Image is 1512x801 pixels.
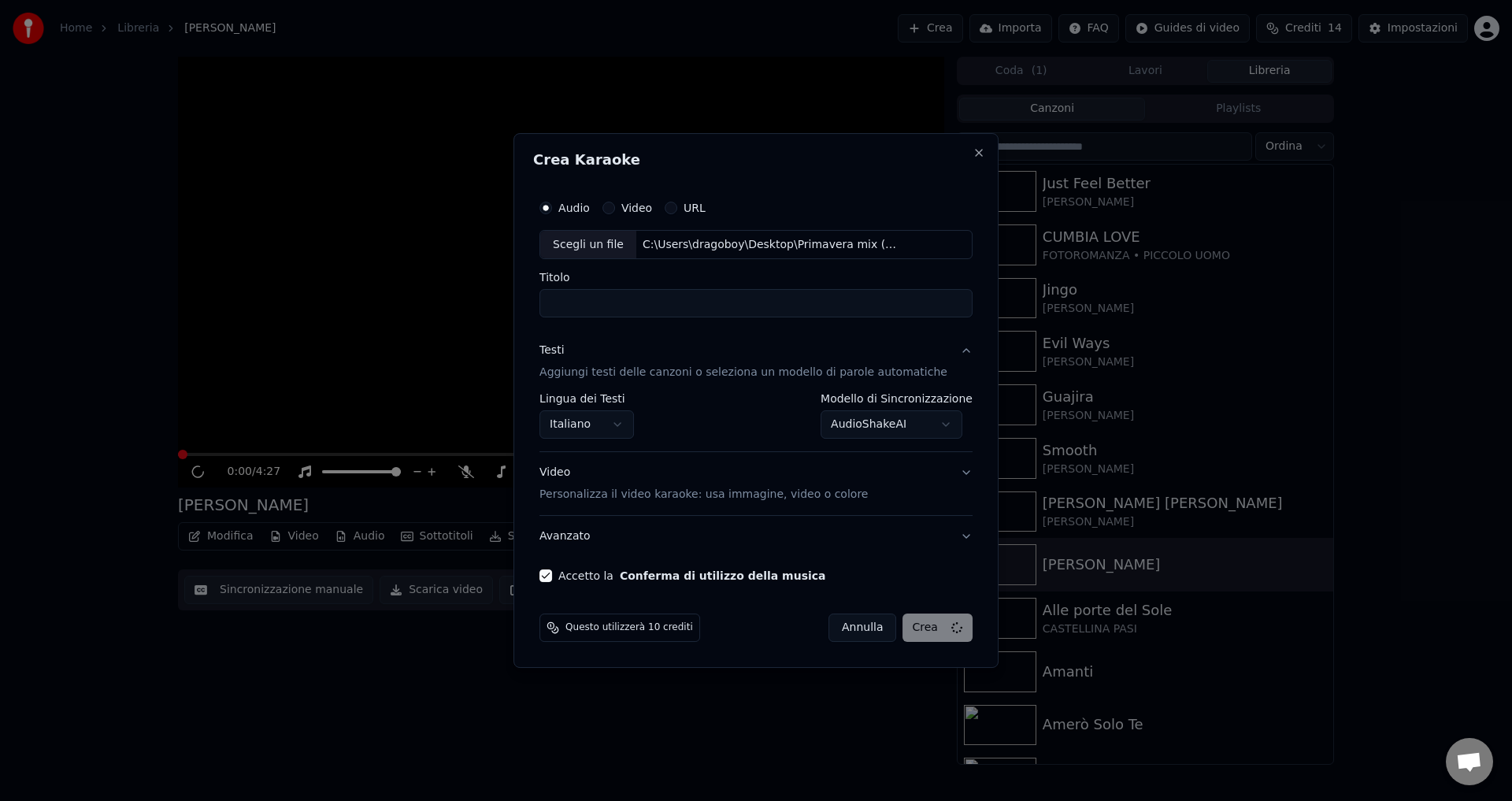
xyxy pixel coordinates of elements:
[621,202,652,213] label: Video
[620,570,826,581] button: Accetto la
[558,202,590,213] label: Audio
[636,237,904,253] div: C:\Users\dragoboy\Desktop\Primavera mix (Primavera,Maledetta primavera).m4a
[539,465,868,503] div: Video
[539,394,634,405] label: Lingua dei Testi
[540,231,636,259] div: Scegli un file
[565,621,693,634] span: Questo utilizzerà 10 crediti
[828,614,897,642] button: Annulla
[558,570,825,581] label: Accetto la
[684,202,706,213] label: URL
[539,273,973,284] label: Titolo
[539,394,973,452] div: TestiAggiungi testi delle canzoni o seleziona un modello di parole automatiche
[539,487,868,502] p: Personalizza il video karaoke: usa immagine, video o colore
[539,453,973,516] button: VideoPersonalizza il video karaoke: usa immagine, video o colore
[539,343,564,359] div: Testi
[539,365,947,381] p: Aggiungi testi delle canzoni o seleziona un modello di parole automatiche
[533,153,979,167] h2: Crea Karaoke
[539,331,973,394] button: TestiAggiungi testi delle canzoni o seleziona un modello di parole automatiche
[539,516,973,557] button: Avanzato
[821,394,973,405] label: Modello di Sincronizzazione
